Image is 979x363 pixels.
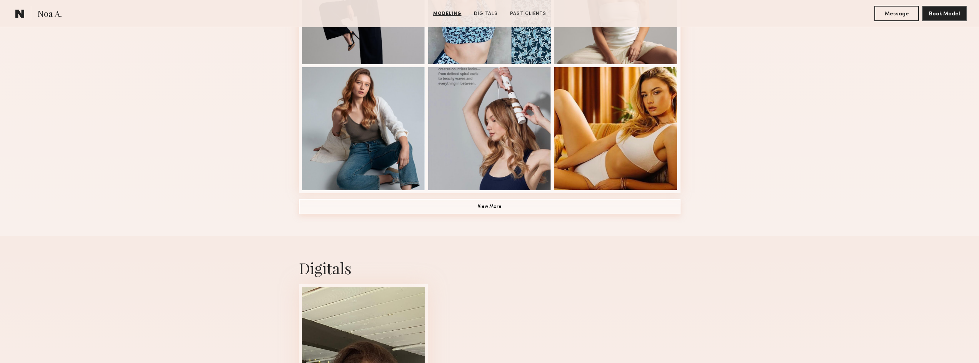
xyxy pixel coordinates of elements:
[922,6,967,21] button: Book Model
[922,10,967,17] a: Book Model
[507,10,549,17] a: Past Clients
[37,8,62,21] span: Noa A.
[471,10,501,17] a: Digitals
[430,10,465,17] a: Modeling
[299,199,680,214] button: View More
[299,258,680,278] div: Digitals
[874,6,919,21] button: Message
